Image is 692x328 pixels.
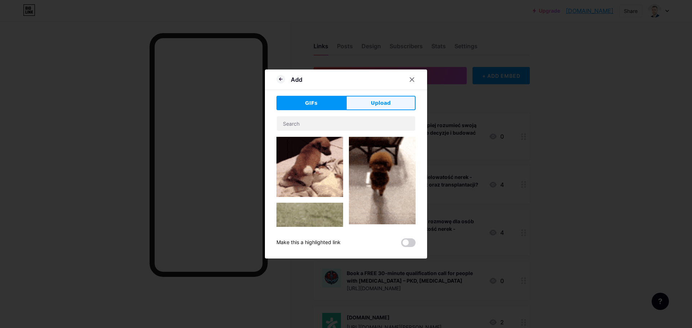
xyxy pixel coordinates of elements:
span: Upload [371,99,391,107]
img: Gihpy [276,203,343,322]
span: GIFs [305,99,318,107]
img: Gihpy [349,137,416,224]
input: Search [277,116,415,131]
div: Make this a highlighted link [276,238,341,247]
img: Gihpy [276,137,343,197]
button: GIFs [276,96,346,110]
button: Upload [346,96,416,110]
div: Add [291,75,302,84]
